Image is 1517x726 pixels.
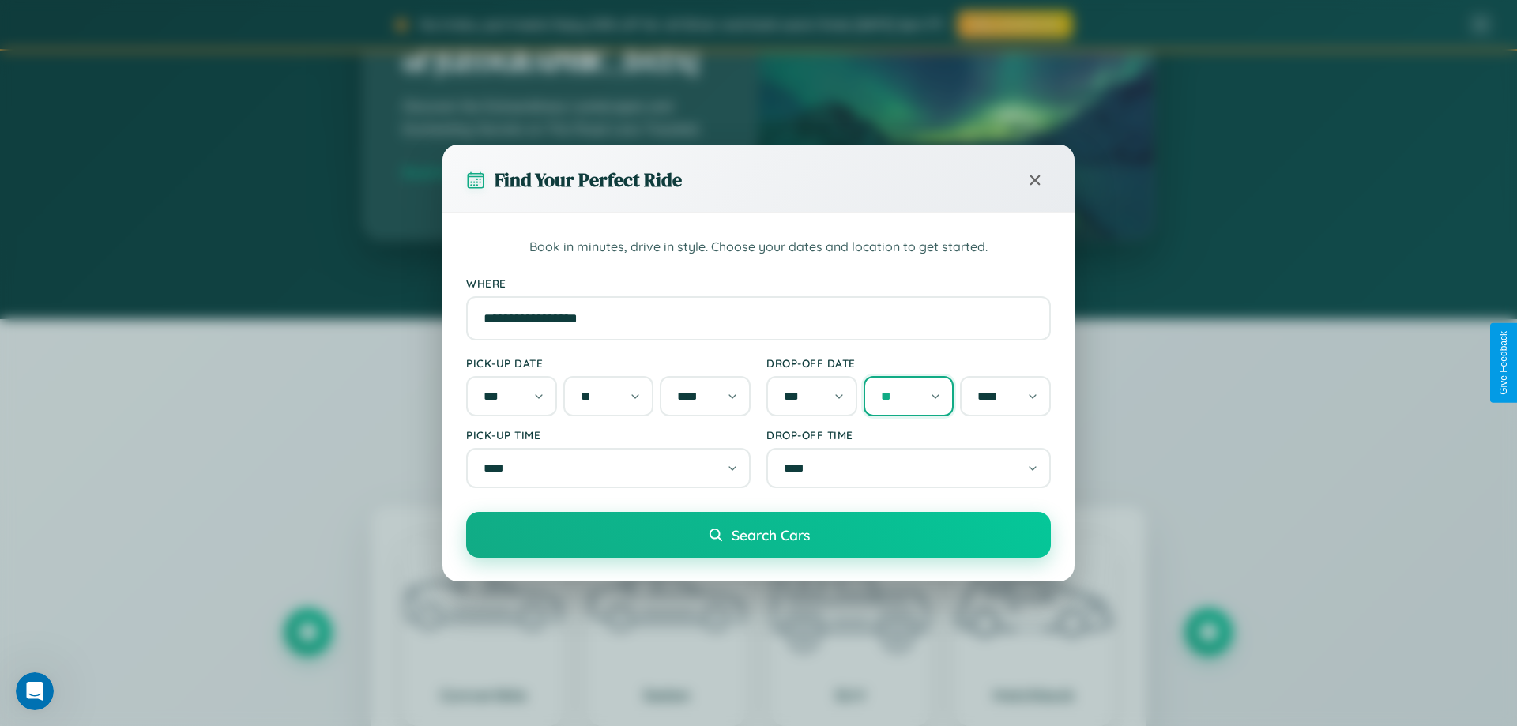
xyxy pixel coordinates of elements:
label: Pick-up Time [466,428,751,442]
label: Where [466,276,1051,290]
label: Drop-off Time [766,428,1051,442]
span: Search Cars [732,526,810,544]
p: Book in minutes, drive in style. Choose your dates and location to get started. [466,237,1051,258]
h3: Find Your Perfect Ride [495,167,682,193]
label: Drop-off Date [766,356,1051,370]
label: Pick-up Date [466,356,751,370]
button: Search Cars [466,512,1051,558]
